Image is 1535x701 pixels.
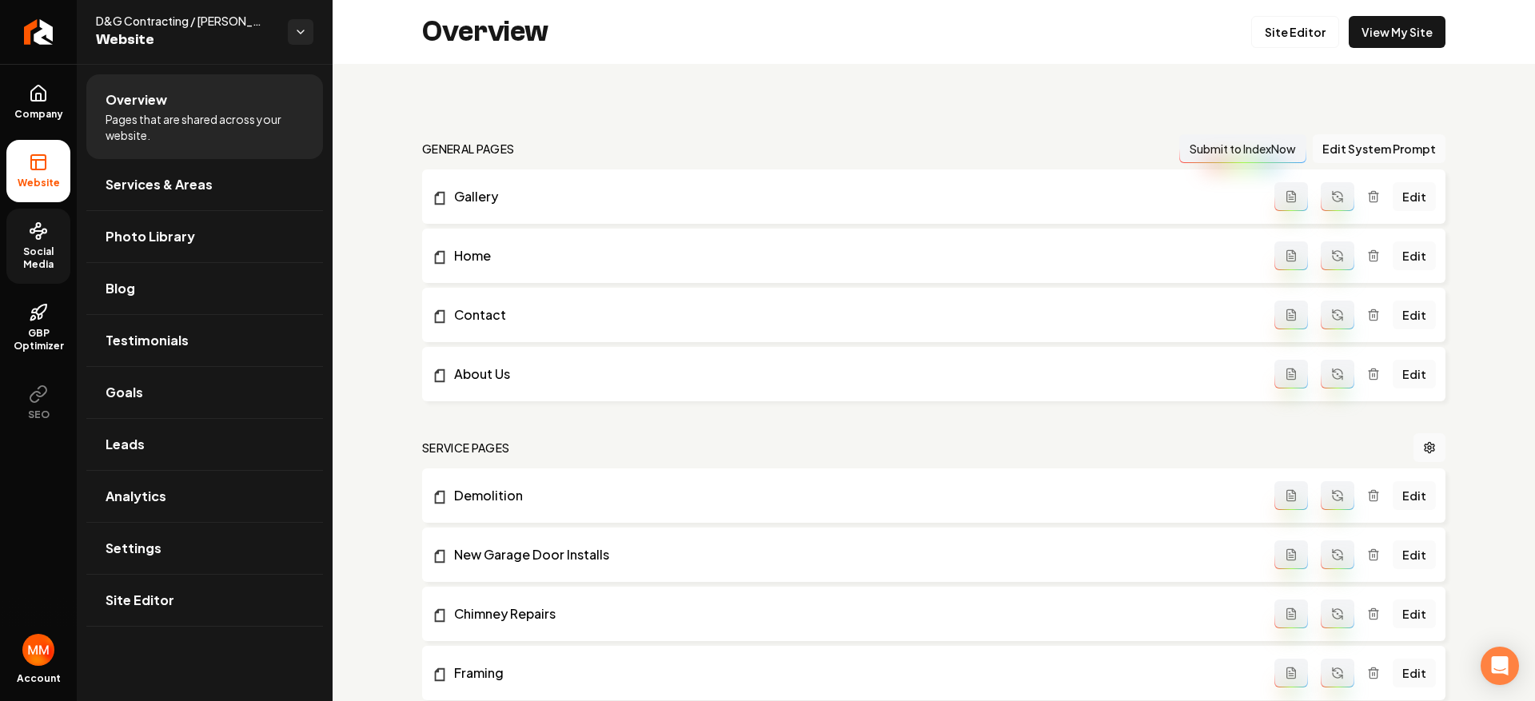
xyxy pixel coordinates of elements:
button: Add admin page prompt [1274,241,1308,270]
button: Edit System Prompt [1313,134,1445,163]
a: Analytics [86,471,323,522]
span: Photo Library [106,227,195,246]
button: Add admin page prompt [1274,301,1308,329]
div: Open Intercom Messenger [1481,647,1519,685]
a: Social Media [6,209,70,284]
span: Services & Areas [106,175,213,194]
span: Overview [106,90,167,110]
a: Gallery [432,187,1274,206]
a: About Us [432,364,1274,384]
a: Company [6,71,70,133]
button: SEO [6,372,70,434]
span: Website [11,177,66,189]
a: Site Editor [1251,16,1339,48]
span: Goals [106,383,143,402]
a: Edit [1393,599,1436,628]
a: Testimonials [86,315,323,366]
button: Add admin page prompt [1274,360,1308,388]
a: Home [432,246,1274,265]
span: Site Editor [106,591,174,610]
a: Chimney Repairs [432,604,1274,623]
span: Company [8,108,70,121]
a: Site Editor [86,575,323,626]
a: Contact [432,305,1274,325]
a: Leads [86,419,323,470]
a: New Garage Door Installs [432,545,1274,564]
span: SEO [22,408,56,421]
button: Add admin page prompt [1274,182,1308,211]
span: Website [96,29,275,51]
button: Add admin page prompt [1274,659,1308,687]
h2: general pages [422,141,515,157]
span: Pages that are shared across your website. [106,111,304,143]
img: Matthew Meyer [22,634,54,666]
a: Edit [1393,360,1436,388]
button: Submit to IndexNow [1179,134,1306,163]
a: GBP Optimizer [6,290,70,365]
span: Blog [106,279,135,298]
a: Services & Areas [86,159,323,210]
a: Blog [86,263,323,314]
button: Add admin page prompt [1274,540,1308,569]
button: Add admin page prompt [1274,481,1308,510]
span: Leads [106,435,145,454]
button: Open user button [22,634,54,666]
span: D&G Contracting / [PERSON_NAME] & Goliath Contracting [96,13,275,29]
h2: Overview [422,16,548,48]
a: Edit [1393,481,1436,510]
span: Analytics [106,487,166,506]
a: Goals [86,367,323,418]
img: Rebolt Logo [24,19,54,45]
a: Edit [1393,241,1436,270]
a: Edit [1393,659,1436,687]
span: Account [17,672,61,685]
a: Settings [86,523,323,574]
span: Settings [106,539,161,558]
a: Edit [1393,540,1436,569]
a: Edit [1393,182,1436,211]
span: Testimonials [106,331,189,350]
button: Add admin page prompt [1274,599,1308,628]
span: GBP Optimizer [6,327,70,352]
a: Framing [432,663,1274,683]
a: Demolition [432,486,1274,505]
a: Photo Library [86,211,323,262]
a: View My Site [1349,16,1445,48]
span: Social Media [6,245,70,271]
h2: Service Pages [422,440,510,456]
a: Edit [1393,301,1436,329]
